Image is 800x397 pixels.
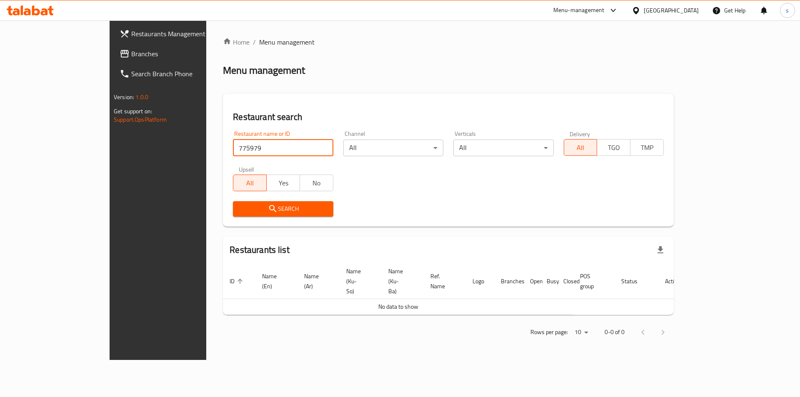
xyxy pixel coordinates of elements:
span: No data to show [378,301,418,312]
span: Version: [114,92,134,102]
span: Restaurants Management [131,29,237,39]
label: Delivery [570,131,590,137]
button: TGO [597,139,630,156]
span: Yes [270,177,297,189]
th: Branches [494,264,523,299]
span: Name (Ku-Ba) [388,266,414,296]
button: Search [233,201,333,217]
button: TMP [630,139,664,156]
button: No [300,175,333,191]
div: Export file [650,240,670,260]
span: No [303,177,330,189]
span: Branches [131,49,237,59]
span: Name (Ku-So) [346,266,372,296]
span: Menu management [259,37,315,47]
nav: breadcrumb [223,37,674,47]
span: Ref. Name [430,271,456,291]
th: Closed [557,264,573,299]
p: Rows per page: [530,327,568,337]
span: POS group [580,271,605,291]
li: / [253,37,256,47]
span: Name (En) [262,271,287,291]
div: All [343,140,443,156]
a: Search Branch Phone [113,64,243,84]
div: [GEOGRAPHIC_DATA] [644,6,699,15]
table: enhanced table [223,264,687,315]
span: All [237,177,263,189]
div: Rows per page: [571,326,591,339]
th: Open [523,264,540,299]
button: All [564,139,597,156]
button: All [233,175,267,191]
h2: Restaurants list [230,244,289,256]
span: Status [621,276,648,286]
th: Busy [540,264,557,299]
span: Search Branch Phone [131,69,237,79]
h2: Restaurant search [233,111,664,123]
span: TGO [600,142,627,154]
div: All [453,140,553,156]
a: Restaurants Management [113,24,243,44]
span: Search [240,204,326,214]
span: Get support on: [114,106,152,117]
span: 1.0.0 [135,92,148,102]
button: Yes [266,175,300,191]
a: Branches [113,44,243,64]
a: Support.OpsPlatform [114,114,167,125]
input: Search for restaurant name or ID.. [233,140,333,156]
th: Logo [466,264,494,299]
span: ID [230,276,245,286]
th: Action [658,264,687,299]
div: Menu-management [553,5,605,15]
label: Upsell [239,166,254,172]
p: 0-0 of 0 [605,327,625,337]
h2: Menu management [223,64,305,77]
span: TMP [634,142,660,154]
span: s [786,6,789,15]
span: All [567,142,594,154]
span: Name (Ar) [304,271,330,291]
